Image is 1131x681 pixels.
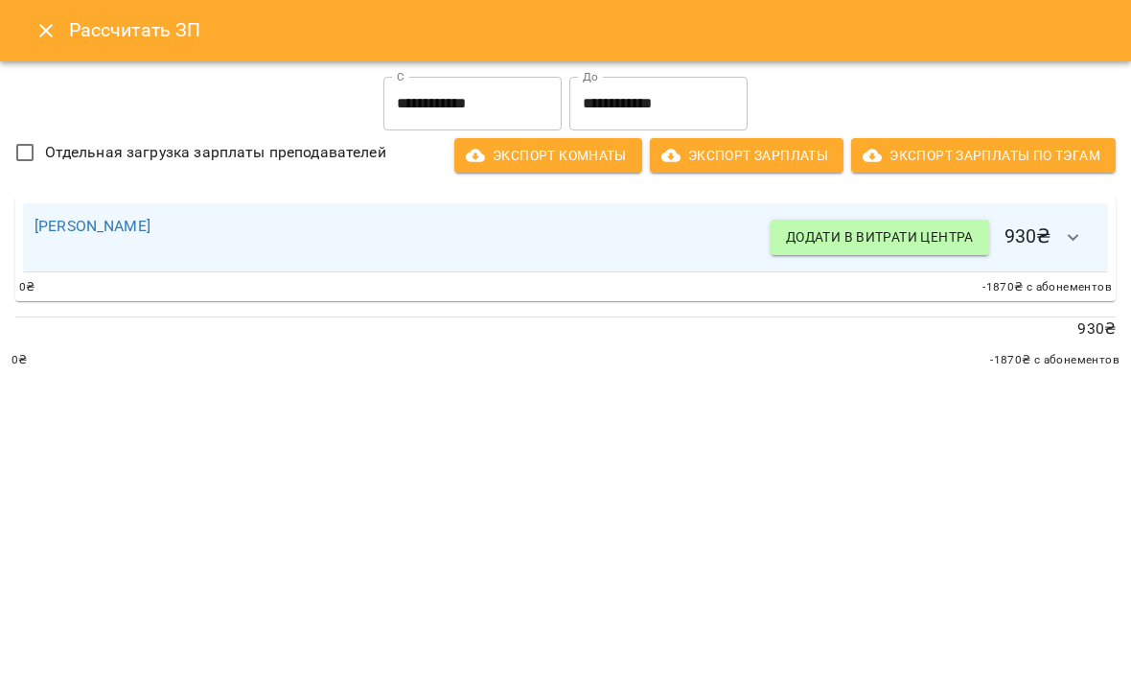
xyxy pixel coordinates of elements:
span: -1870 ₴ с абонементов [982,278,1112,297]
span: 0 ₴ [19,278,35,297]
h6: 930 ₴ [771,215,1096,261]
span: 0 ₴ [12,351,28,370]
button: Close [23,8,69,54]
button: Экспорт комнаты [454,138,642,173]
span: Экспорт Зарплаты [665,144,828,167]
span: Отдельная загрузка зарплаты преподавателей [45,141,386,164]
span: Экспорт комнаты [470,144,627,167]
a: [PERSON_NAME] [35,217,150,235]
p: 930 ₴ [15,317,1116,340]
span: -1870 ₴ с абонементов [990,351,1119,370]
h6: Рассчитать ЗП [69,15,1108,45]
button: Додати в витрати центра [771,220,989,254]
button: Экспорт Зарплаты по тэгам [851,138,1116,173]
span: Додати в витрати центра [786,225,974,248]
button: Экспорт Зарплаты [650,138,843,173]
span: Экспорт Зарплаты по тэгам [866,144,1100,167]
